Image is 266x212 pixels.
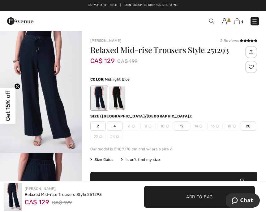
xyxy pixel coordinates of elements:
[207,121,223,131] span: 16
[25,192,102,198] div: Relaxed Mid-rise Trousers Style 251293
[90,38,121,43] a: [PERSON_NAME]
[224,121,239,131] span: 18
[121,157,160,162] div: I can't find my size
[91,86,107,110] div: Midnight Blue
[216,125,219,128] img: ring-m.svg
[238,179,245,187] img: Bag.svg
[90,146,257,152] div: Our model is 5'10"/178 cm and wears a size 6.
[241,20,243,24] span: 1
[191,121,206,131] span: 14
[88,3,178,7] a: Duty & tariff-free | Uninterrupted shipping & returns
[90,46,243,54] h1: Relaxed Mid-rise Trousers Style 251293
[90,121,106,131] span: 2
[117,57,138,66] span: CA$ 199
[132,125,135,128] img: ring-m.svg
[251,18,258,24] img: Menu
[199,125,202,128] img: ring-m.svg
[166,125,169,128] img: ring-m.svg
[241,121,256,131] span: 20
[107,121,122,131] span: 4
[148,125,152,128] img: ring-m.svg
[124,121,139,131] span: 6
[116,135,119,138] img: ring-m.svg
[4,183,22,211] img: Relaxed Mid-Rise Trousers Style 251293
[222,18,227,24] img: My Info
[7,18,33,24] a: 1ère Avenue
[161,179,187,186] span: Add to Bag
[109,86,125,110] div: Black
[25,187,56,191] a: [PERSON_NAME]
[14,83,20,90] button: Close teaser
[174,121,189,131] span: 12
[226,193,260,209] iframe: Opens a widget where you can chat to one of our agents
[90,157,114,162] span: Size Guide
[90,132,106,141] span: 22
[234,18,240,24] img: Shopping Bag
[90,172,257,193] button: Add to Bag
[4,91,11,121] span: Get 15% off
[90,113,194,119] div: Size ([GEOGRAPHIC_DATA]/[GEOGRAPHIC_DATA]):
[209,19,214,24] img: Search
[233,125,236,128] img: ring-m.svg
[105,77,130,82] span: Midnight Blue
[220,38,257,43] div: 2 Reviews
[246,46,256,57] img: Share
[186,193,213,200] span: Add to Bag
[99,135,102,138] img: ring-m.svg
[140,121,156,131] span: 8
[107,132,122,141] span: 24
[25,196,49,206] span: CA$ 129
[234,17,243,25] a: 1
[157,121,173,131] span: 10
[7,15,33,27] img: 1ère Avenue
[90,77,105,82] span: Color:
[52,198,72,207] span: CA$ 199
[144,186,255,208] button: Add to Bag
[90,51,115,64] span: CA$ 129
